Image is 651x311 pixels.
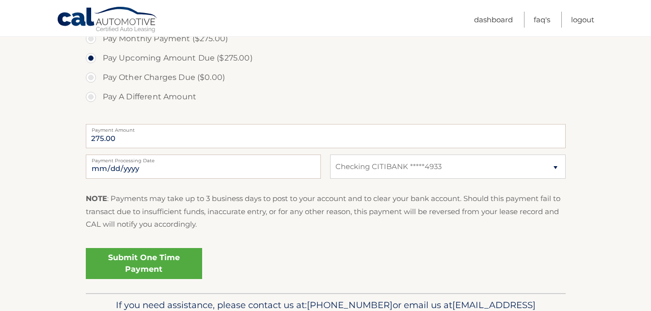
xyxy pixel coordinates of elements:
a: Dashboard [474,12,513,28]
a: Submit One Time Payment [86,248,202,279]
p: : Payments may take up to 3 business days to post to your account and to clear your bank account.... [86,192,566,231]
label: Payment Amount [86,124,566,132]
strong: NOTE [86,194,107,203]
a: Logout [571,12,594,28]
label: Payment Processing Date [86,155,321,162]
label: Pay Monthly Payment ($275.00) [86,29,566,48]
label: Pay Upcoming Amount Due ($275.00) [86,48,566,68]
input: Payment Amount [86,124,566,148]
input: Payment Date [86,155,321,179]
a: FAQ's [534,12,550,28]
label: Pay A Different Amount [86,87,566,107]
label: Pay Other Charges Due ($0.00) [86,68,566,87]
span: [PHONE_NUMBER] [307,299,393,311]
a: Cal Automotive [57,6,159,34]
